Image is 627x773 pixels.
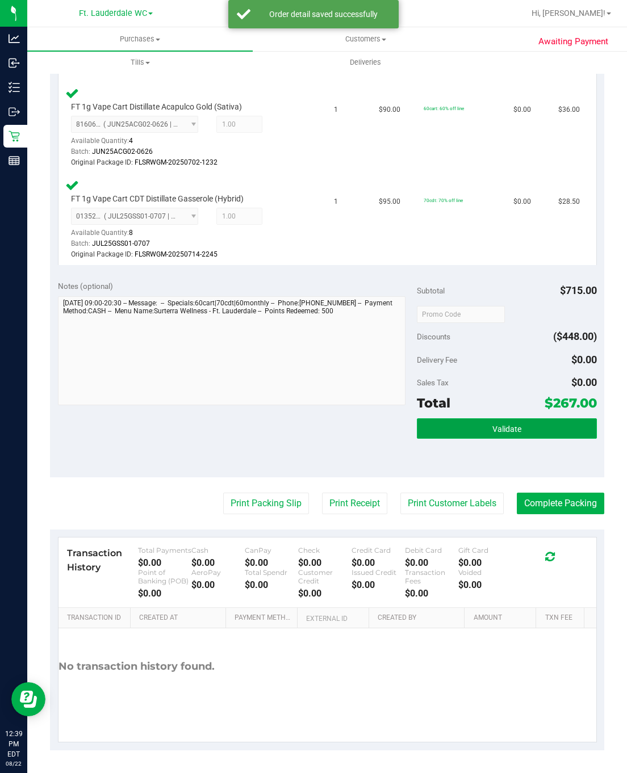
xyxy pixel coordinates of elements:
inline-svg: Analytics [9,33,20,44]
span: $715.00 [560,284,597,296]
div: $0.00 [191,557,245,568]
button: Print Customer Labels [400,493,504,514]
span: JUL25GSS01-0707 [92,240,150,247]
span: $95.00 [379,196,400,207]
inline-svg: Inventory [9,82,20,93]
div: $0.00 [405,588,458,599]
a: Tills [27,51,253,74]
span: Awaiting Payment [538,35,608,48]
a: Txn Fee [545,614,580,623]
div: Gift Card [458,546,512,554]
div: AeroPay [191,568,245,577]
span: Original Package ID: [71,250,133,258]
input: Promo Code [417,306,505,323]
button: Validate [417,418,596,439]
span: FLSRWGM-20250702-1232 [135,158,218,166]
div: Transaction Fees [405,568,458,585]
button: Print Packing Slip [223,493,309,514]
span: $28.50 [558,196,580,207]
div: $0.00 [458,557,512,568]
inline-svg: Retail [9,131,20,142]
span: Batch: [71,240,90,247]
span: $267.00 [545,395,597,411]
span: $0.00 [571,354,597,366]
div: $0.00 [138,557,191,568]
span: $0.00 [571,376,597,388]
inline-svg: Inbound [9,57,20,69]
button: Print Receipt [322,493,387,514]
span: FT 1g Vape Cart CDT Distillate Gasserole (Hybrid) [71,194,244,204]
div: $0.00 [298,557,352,568]
a: Created By [378,614,460,623]
span: Tills [28,57,252,68]
span: $0.00 [513,196,531,207]
a: Transaction ID [67,614,126,623]
span: Sales Tax [417,378,449,387]
span: Purchases [27,34,253,44]
a: Amount [474,614,532,623]
span: Subtotal [417,286,445,295]
div: Voided [458,568,512,577]
span: Delivery Fee [417,355,457,364]
span: Ft. Lauderdale WC [79,9,147,18]
div: Available Quantity: [71,133,205,155]
span: 4 [129,137,133,145]
div: $0.00 [191,579,245,590]
div: Issued Credit [352,568,405,577]
div: $0.00 [405,557,458,568]
div: $0.00 [298,588,352,599]
div: Cash [191,546,245,554]
span: $0.00 [513,104,531,115]
span: Notes (optional) [58,282,113,291]
div: Debit Card [405,546,458,554]
span: FLSRWGM-20250714-2245 [135,250,218,258]
button: Complete Packing [517,493,604,514]
div: Available Quantity: [71,225,205,247]
span: $90.00 [379,104,400,115]
inline-svg: Reports [9,155,20,166]
div: Total Payments [138,546,191,554]
div: Check [298,546,352,554]
div: CanPay [245,546,298,554]
span: JUN25ACG02-0626 [92,148,153,156]
span: 8 [129,229,133,237]
span: Hi, [PERSON_NAME]! [532,9,605,18]
div: Total Spendr [245,568,298,577]
span: 1 [334,104,338,115]
span: Discounts [417,326,450,347]
iframe: Resource center [11,682,45,716]
div: $0.00 [138,588,191,599]
div: $0.00 [245,557,298,568]
div: $0.00 [352,557,405,568]
p: 08/22 [5,759,22,768]
a: Purchases [27,27,253,51]
div: Customer Credit [298,568,352,585]
span: Batch: [71,148,90,156]
span: 60cart: 60% off line [424,106,464,111]
div: No transaction history found. [58,628,215,705]
span: Original Package ID: [71,158,133,166]
span: Customers [253,34,478,44]
span: FT 1g Vape Cart Distillate Acapulco Gold (Sativa) [71,102,242,112]
div: Credit Card [352,546,405,554]
inline-svg: Outbound [9,106,20,117]
span: 70cdt: 70% off line [424,198,463,203]
span: 1 [334,196,338,207]
th: External ID [297,608,369,628]
span: ($448.00) [553,330,597,342]
span: $36.00 [558,104,580,115]
span: Validate [492,425,521,434]
a: Customers [253,27,478,51]
div: Point of Banking (POB) [138,568,191,585]
div: $0.00 [352,579,405,590]
a: Deliveries [253,51,478,74]
div: $0.00 [245,579,298,590]
span: Total [417,395,450,411]
div: $0.00 [458,579,512,590]
span: Deliveries [335,57,396,68]
a: Payment Method [235,614,293,623]
a: Created At [139,614,221,623]
div: Order detail saved successfully [257,9,390,20]
p: 12:39 PM EDT [5,729,22,759]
